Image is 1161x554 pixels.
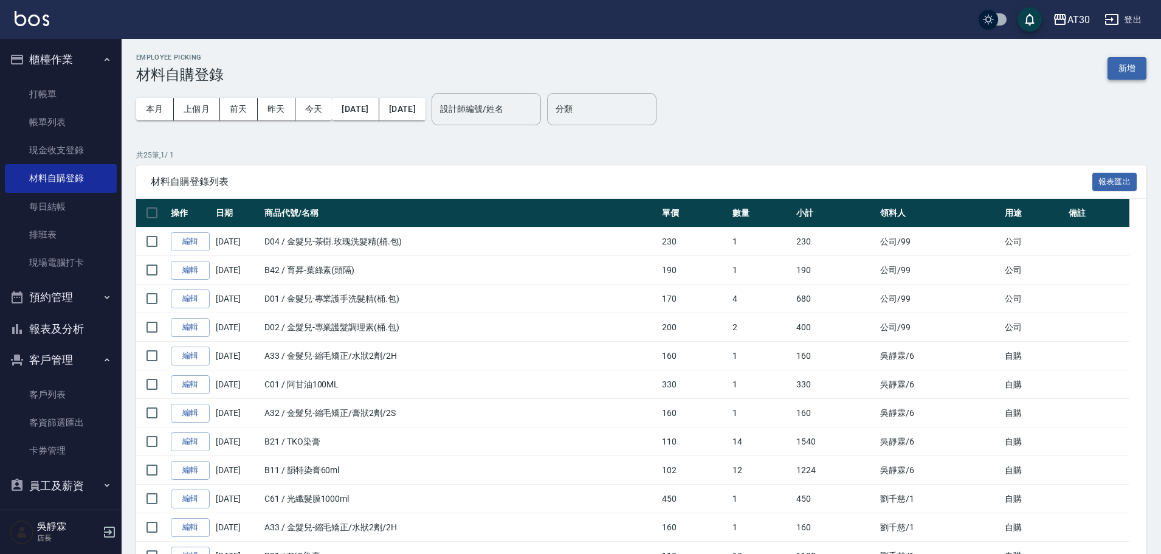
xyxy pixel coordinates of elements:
[877,199,1001,227] th: 領料人
[659,485,729,513] td: 450
[659,313,729,342] td: 200
[1002,227,1066,256] td: 公司
[261,313,659,342] td: D02 / 金髮兒-專業護髮調理素(桶.包)
[171,490,210,508] a: 編輯
[213,256,261,285] td: [DATE]
[171,347,210,365] a: 編輯
[5,470,117,502] button: 員工及薪資
[151,176,1092,188] span: 材料自購登錄列表
[877,370,1001,399] td: 吳靜霖 /6
[5,344,117,376] button: 客戶管理
[295,98,332,120] button: 今天
[1108,62,1146,74] a: 新增
[1002,456,1066,485] td: 自購
[136,150,1146,161] p: 共 25 筆, 1 / 1
[171,461,210,480] a: 編輯
[261,485,659,513] td: C61 / 光纖髮膜1000ml
[793,485,877,513] td: 450
[5,80,117,108] a: 打帳單
[659,399,729,428] td: 160
[1092,173,1137,192] button: 報表匯出
[729,370,793,399] td: 1
[659,456,729,485] td: 102
[261,227,659,256] td: D04 / 金髮兒-茶樹.玫瑰洗髮精(桶.包)
[171,518,210,537] a: 編輯
[793,227,877,256] td: 230
[1092,175,1137,187] a: 報表匯出
[1018,7,1042,32] button: save
[261,513,659,542] td: A33 / 金髮兒-縮毛矯正/水狀2劑/2H
[171,375,210,394] a: 編輯
[729,313,793,342] td: 2
[793,399,877,428] td: 160
[877,399,1001,428] td: 吳靜霖 /6
[729,285,793,313] td: 4
[793,370,877,399] td: 330
[793,199,877,227] th: 小計
[261,428,659,456] td: B21 / TKO染膏
[37,521,99,533] h5: 吳靜霖
[1002,285,1066,313] td: 公司
[174,98,220,120] button: 上個月
[1002,256,1066,285] td: 公司
[1002,399,1066,428] td: 自購
[171,261,210,280] a: 編輯
[729,399,793,428] td: 1
[261,456,659,485] td: B11 / 韻特染膏60ml
[1067,12,1090,27] div: AT30
[659,199,729,227] th: 單價
[793,513,877,542] td: 160
[729,342,793,370] td: 1
[213,513,261,542] td: [DATE]
[136,66,224,83] h3: 材料自購登錄
[729,456,793,485] td: 12
[213,313,261,342] td: [DATE]
[877,285,1001,313] td: 公司 /99
[793,342,877,370] td: 160
[729,256,793,285] td: 1
[877,313,1001,342] td: 公司 /99
[877,513,1001,542] td: 劉千慈 /1
[213,456,261,485] td: [DATE]
[1002,370,1066,399] td: 自購
[261,199,659,227] th: 商品代號/名稱
[261,285,659,313] td: D01 / 金髮兒-專業護手洗髮精(桶.包)
[659,370,729,399] td: 330
[168,199,213,227] th: 操作
[1100,9,1146,31] button: 登出
[877,485,1001,513] td: 劉千慈 /1
[5,437,117,465] a: 卡券管理
[1002,199,1066,227] th: 用途
[659,285,729,313] td: 170
[213,227,261,256] td: [DATE]
[171,318,210,337] a: 編輯
[5,249,117,277] a: 現場電腦打卡
[171,289,210,308] a: 編輯
[261,370,659,399] td: C01 / 阿甘油100ML
[729,227,793,256] td: 1
[213,342,261,370] td: [DATE]
[261,256,659,285] td: B42 / 育昇-葉綠素(頭隔)
[332,98,379,120] button: [DATE]
[37,533,99,544] p: 店長
[5,501,117,533] button: 商品管理
[213,428,261,456] td: [DATE]
[1066,199,1129,227] th: 備註
[877,342,1001,370] td: 吳靜霖 /6
[793,256,877,285] td: 190
[659,342,729,370] td: 160
[729,513,793,542] td: 1
[729,485,793,513] td: 1
[15,11,49,26] img: Logo
[1002,313,1066,342] td: 公司
[1108,57,1146,80] button: 新增
[1002,342,1066,370] td: 自購
[793,456,877,485] td: 1224
[213,399,261,428] td: [DATE]
[213,285,261,313] td: [DATE]
[793,428,877,456] td: 1540
[136,54,224,61] h2: Employee Picking
[1002,485,1066,513] td: 自購
[5,108,117,136] a: 帳單列表
[877,428,1001,456] td: 吳靜霖 /6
